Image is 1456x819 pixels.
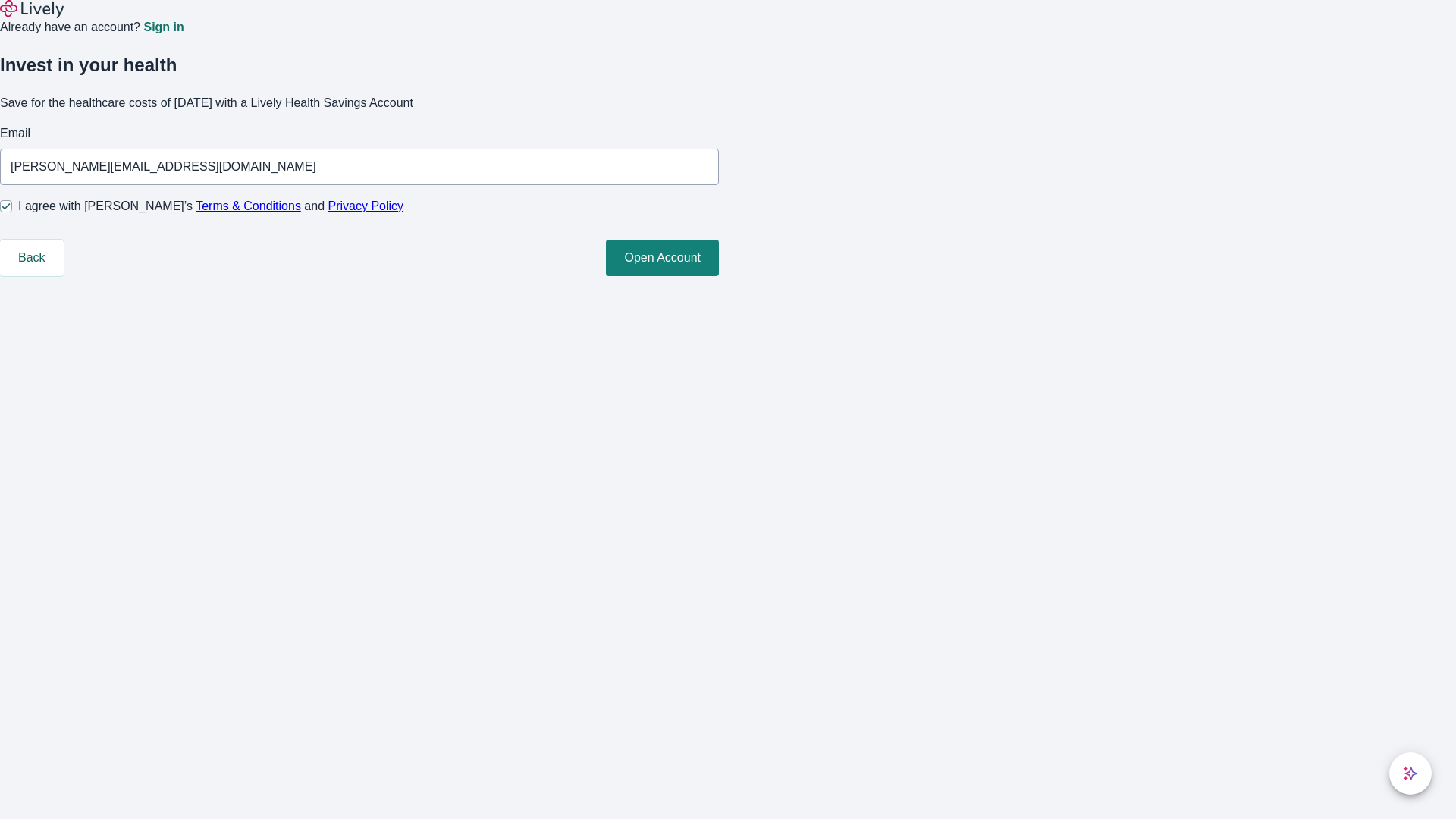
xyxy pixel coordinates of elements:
a: Terms & Conditions [196,199,301,212]
span: I agree with [PERSON_NAME]’s and [18,197,403,215]
button: Open Account [606,240,719,276]
button: chat [1389,752,1432,795]
svg: Lively AI Assistant [1403,766,1418,781]
a: Sign in [143,21,184,33]
a: Privacy Policy [328,199,404,212]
